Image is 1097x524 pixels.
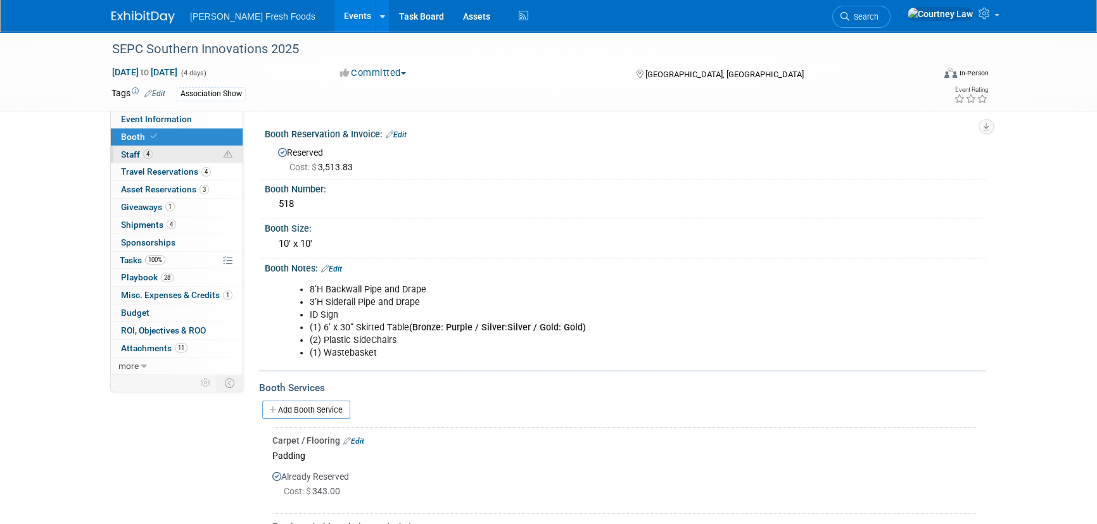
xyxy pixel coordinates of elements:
img: Courtney Law [907,7,973,21]
span: 4 [201,167,211,177]
a: Booth [111,128,243,146]
span: 1 [165,202,175,211]
span: Travel Reservations [121,166,211,177]
span: 100% [145,255,165,265]
a: ROI, Objectives & ROO [111,322,243,339]
li: (1) Wastebasket [310,347,839,359]
span: 3 [200,185,209,194]
img: ExhibitDay [111,11,175,23]
a: Shipments4 [111,216,243,234]
div: Booth Reservation & Invoice: [265,125,986,141]
a: Edit [343,437,364,446]
div: Event Format [858,66,989,85]
li: 8’H Backwall Pipe and Drape [310,284,839,296]
a: more [111,358,243,375]
span: 4 [167,220,176,229]
span: Tasks [120,255,165,265]
span: more [118,361,139,371]
span: Giveaways [121,202,175,212]
a: Edit [144,89,165,98]
a: Budget [111,304,243,321]
span: [GEOGRAPHIC_DATA], [GEOGRAPHIC_DATA] [645,70,803,79]
div: Booth Size: [265,219,986,235]
span: Shipments [121,220,176,230]
span: ROI, Objectives & ROO [121,325,206,335]
a: Playbook28 [111,269,243,286]
div: Reserved [274,143,976,173]
td: Personalize Event Tab Strip [195,375,217,391]
div: Association Show [177,87,246,101]
button: Committed [336,66,411,80]
a: Search [832,6,891,28]
li: (1) 6’ x 30” Skirted Table [310,321,839,334]
span: to [139,67,151,77]
span: 28 [161,273,174,282]
div: Booth Notes: [265,259,986,275]
li: (2) Plastic SideChairs [310,334,839,347]
div: Already Reserved [272,464,976,509]
b: (Bronze: Purple / Silver:Silver / Gold: Gold) [409,322,586,333]
a: Travel Reservations4 [111,163,243,180]
div: Booth Services [259,381,986,395]
a: Misc. Expenses & Credits1 [111,287,243,304]
span: Asset Reservations [121,184,209,194]
td: Toggle Event Tabs [217,375,243,391]
span: Misc. Expenses & Credits [121,290,232,300]
a: Staff4 [111,146,243,163]
a: Add Booth Service [262,401,350,419]
a: Attachments11 [111,340,243,357]
div: 10' x 10' [274,234,976,254]
i: Booth reservation complete [151,133,157,140]
div: SEPC Southern Innovations 2025 [108,38,914,61]
span: Staff [121,149,153,159]
span: Budget [121,308,149,318]
span: 3,513.83 [289,162,358,172]
span: (4 days) [180,69,206,77]
span: [PERSON_NAME] Fresh Foods [190,11,315,22]
span: Playbook [121,272,174,282]
div: Event Rating [954,87,988,93]
div: Carpet / Flooring [272,434,976,447]
span: [DATE] [DATE] [111,66,178,78]
a: Event Information [111,111,243,128]
span: Cost: $ [284,486,312,496]
span: Sponsorships [121,237,175,247]
span: Search [849,12,878,22]
span: 1 [223,290,232,300]
a: Edit [386,130,407,139]
img: Format-Inperson.png [944,68,957,78]
span: Cost: $ [289,162,318,172]
a: Asset Reservations3 [111,181,243,198]
span: 343.00 [284,486,345,496]
div: In-Person [959,68,989,78]
span: Booth [121,132,160,142]
div: Booth Number: [265,180,986,196]
li: 3’H Siderail Pipe and Drape [310,296,839,309]
a: Edit [321,265,342,273]
li: ID Sign [310,309,839,321]
a: Tasks100% [111,252,243,269]
span: 11 [175,343,187,352]
td: Tags [111,87,165,101]
span: 4 [143,149,153,159]
span: Potential Scheduling Conflict -- at least one attendee is tagged in another overlapping event. [224,149,232,161]
a: Sponsorships [111,234,243,251]
span: Event Information [121,114,192,124]
div: 518 [274,194,976,214]
div: Padding [272,447,976,464]
a: Giveaways1 [111,199,243,216]
span: Attachments [121,343,187,353]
